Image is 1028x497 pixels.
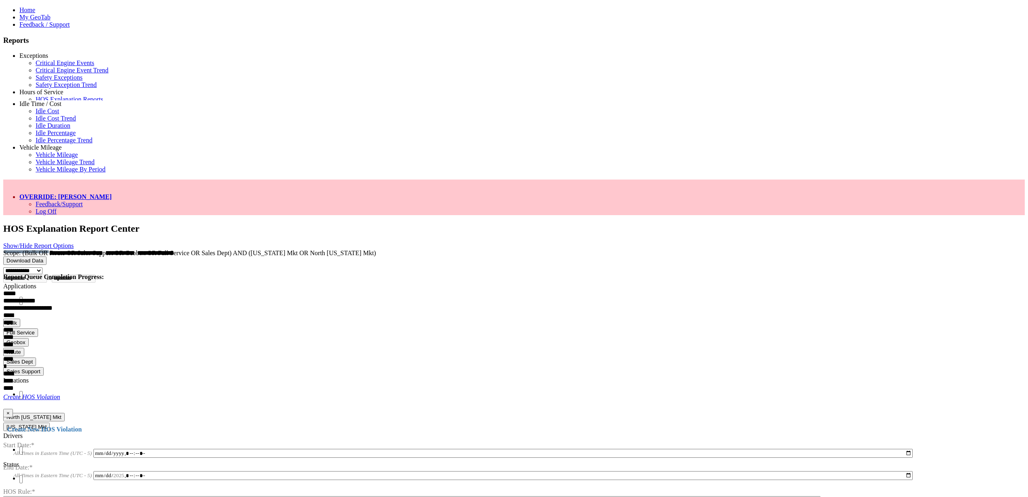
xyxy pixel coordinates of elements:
a: Idle Percentage Trend [36,137,92,144]
a: Vehicle Mileage [19,144,61,151]
label: Locations [3,377,29,384]
a: Hours of Service [19,89,63,95]
a: OVERRIDE: [PERSON_NAME] [19,193,112,200]
a: Show/Hide Report Options [3,242,74,249]
a: Critical Engine Event Trend [36,67,108,74]
button: Sales Dept [3,357,36,366]
a: Home [19,6,35,13]
span: Scope: (Bulk OR Route OR Sales Support OR Geobox OR Full Service OR Sales Dept) AND ([US_STATE] M... [3,250,376,256]
a: Idle Duration [36,122,70,129]
a: Vehicle Mileage By Period [36,166,106,173]
button: Route [3,348,24,356]
span: All Times in Eastern Time (UTC - 5) [13,450,92,456]
label: HOS Rule:* [3,485,35,495]
button: Geobox [3,338,29,347]
button: Full Service [3,328,38,337]
button: Download Data [3,256,47,265]
a: Idle Cost Trend [36,115,76,122]
a: Idle Percentage [36,129,76,136]
a: Create HOS Violation [3,393,60,400]
span: All Times in Eastern Time (UTC - 5) [13,472,92,478]
a: My GeoTab [19,14,51,21]
a: Safety Exception Trend [36,81,97,88]
label: Start Date:* [3,431,34,448]
h4: Report Queue Completion Progress: [3,273,1025,281]
a: HOS Explanation Reports [36,96,103,103]
h3: Reports [3,36,1025,45]
label: End Date:* [3,453,32,471]
a: Vehicle Mileage [36,151,78,158]
a: Feedback/Support [36,201,83,207]
a: Exceptions [19,52,48,59]
button: Sales Support [3,367,44,376]
a: Idle Cost [36,108,59,114]
a: Feedback / Support [19,21,70,28]
h4: Create New HOS Violation [3,426,1025,433]
a: Vehicle Mileage Trend [36,159,95,165]
button: Bulk [3,319,20,327]
a: Critical Engine Events [36,59,94,66]
a: Safety Exceptions [36,74,83,81]
label: Applications [3,283,36,290]
button: [US_STATE] Mkt [3,423,50,431]
h2: HOS Explanation Report Center [3,223,1025,234]
button: North [US_STATE] Mkt [3,413,65,421]
button: × [3,409,13,417]
a: Idle Time / Cost [19,100,61,107]
a: Log Off [36,208,57,215]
